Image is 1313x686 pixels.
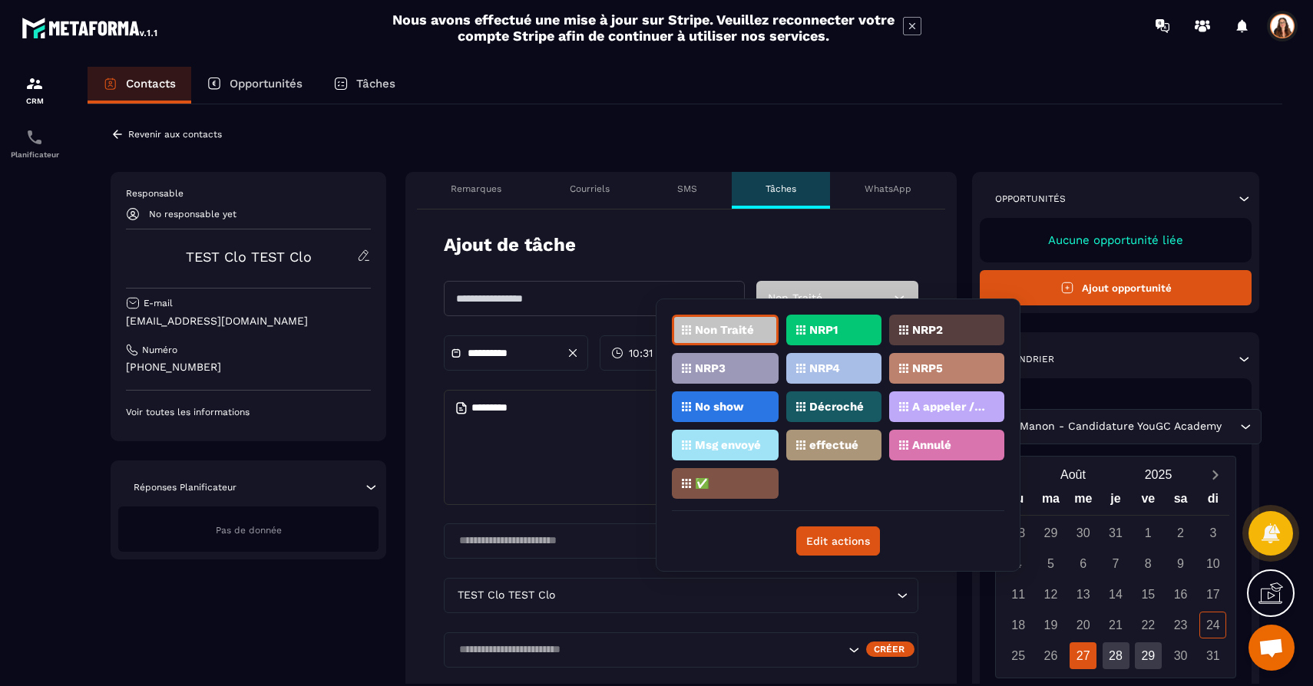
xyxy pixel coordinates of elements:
button: Edit actions [796,526,880,556]
a: Tâches [318,67,411,104]
div: ma [1034,488,1067,515]
span: 10:31 [629,345,653,361]
div: 9 [1167,550,1194,577]
p: Courriels [570,183,610,195]
input: Search for option [1225,418,1236,435]
div: Calendar wrapper [1002,488,1229,669]
div: 23 [1167,612,1194,638]
div: 15 [1135,581,1162,608]
p: effectué [809,440,858,450]
div: 18 [1005,612,1032,638]
p: Opportunités [230,77,303,91]
img: logo [21,14,160,41]
p: Calendrier [995,353,1054,365]
div: 30 [1167,642,1194,669]
div: 10 [1199,550,1226,577]
p: Revenir aux contacts [128,129,222,140]
div: 20 [1070,612,1096,638]
h2: Nous avons effectué une mise à jour sur Stripe. Veuillez reconnecter votre compte Stripe afin de ... [392,12,895,44]
div: 22 [1135,612,1162,638]
div: 21 [1103,612,1129,638]
a: Contacts [88,67,191,104]
p: Contacts [126,77,176,91]
span: S Manon - Candidature YouGC Academy [1005,418,1225,435]
p: NRP1 [809,325,838,335]
a: Opportunités [191,67,318,104]
div: 30 [1070,519,1096,546]
p: Opportunités [995,193,1066,205]
p: E-mail [144,297,173,309]
div: 7 [1103,550,1129,577]
div: Créer [866,641,914,657]
a: schedulerschedulerPlanificateur [4,117,65,170]
p: No show [695,401,744,412]
p: No responsable yet [149,209,236,219]
div: 5 [1037,550,1064,577]
div: 29 [1037,519,1064,546]
button: Next month [1201,464,1229,485]
div: 13 [1070,581,1096,608]
p: Msg envoyé [695,440,761,450]
div: Calendar days [1002,519,1229,669]
p: WhatsApp [865,183,911,195]
img: scheduler [25,128,44,147]
p: Voir toutes les informations [126,406,371,418]
span: Pas de donnée [216,525,282,536]
button: Open years overlay [1116,461,1201,488]
div: 24 [1199,612,1226,638]
div: je [1100,488,1132,515]
div: 16 [1167,581,1194,608]
a: TEST Clo TEST Clo [186,249,312,265]
div: 12 [1037,581,1064,608]
span: Non Traité [768,292,822,304]
div: 11 [1005,581,1032,608]
p: Non Traité [695,325,754,335]
div: 25 [1005,642,1032,669]
p: NRP4 [809,363,840,374]
p: Réponses Planificateur [134,481,236,493]
div: di [1197,488,1229,515]
p: Ajout de tâche [444,233,576,258]
p: ✅ [695,478,709,489]
p: Responsable [126,187,371,200]
div: Search for option [995,409,1262,444]
button: Ajout opportunité [980,270,1252,305]
input: Search for option [558,587,893,604]
div: 2 [1167,519,1194,546]
p: Planificateur [4,150,65,159]
p: Décroché [809,401,864,412]
div: 14 [1103,581,1129,608]
div: 19 [1037,612,1064,638]
div: 26 [1037,642,1064,669]
span: TEST Clo TEST Clo [454,587,558,604]
p: Remarques [451,183,501,195]
div: 29 [1135,642,1162,669]
div: 3 [1199,519,1226,546]
p: NRP2 [912,325,943,335]
div: 31 [1199,642,1226,669]
div: me [1067,488,1100,515]
p: NRP3 [695,363,726,374]
div: 8 [1135,550,1162,577]
div: 17 [1199,581,1226,608]
img: formation [25,74,44,93]
button: Open months overlay [1030,461,1116,488]
div: Search for option [444,578,918,613]
p: Numéro [142,344,177,356]
p: Aucune opportunité liée [995,233,1236,247]
input: Search for option [454,641,845,658]
input: Search for option [454,533,893,549]
div: 6 [1070,550,1096,577]
p: [EMAIL_ADDRESS][DOMAIN_NAME] [126,314,371,328]
div: 28 [1103,642,1129,669]
p: NRP5 [912,363,943,374]
p: SMS [677,183,697,195]
div: sa [1164,488,1196,515]
div: Search for option [444,523,918,559]
p: [PHONE_NUMBER] [126,360,371,374]
div: Search for option [444,632,918,668]
div: ve [1132,488,1164,515]
p: Tâches [766,183,796,195]
div: 1 [1135,519,1162,546]
p: CRM [4,97,65,105]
